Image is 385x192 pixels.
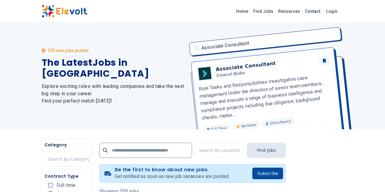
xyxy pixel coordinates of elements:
[42,57,185,79] h1: The Latest Jobs in [GEOGRAPHIC_DATA]
[42,5,87,18] img: Elevolt
[115,173,229,180] p: Get notified as soon as new job vacancies are posted.
[252,168,283,179] button: Subscribe
[48,183,53,188] input: Full-time
[323,5,341,17] a: Login
[42,83,185,105] h2: Explore exciting roles with leading companies and take the next big step in your career. Find you...
[44,142,89,148] h5: Category
[57,183,75,188] span: Full-time
[48,47,89,54] p: 555 new jobs posted
[234,6,251,16] a: Home
[303,6,323,16] a: Contact
[247,143,286,158] button: Find Jobs
[251,6,276,16] a: Find Jobs
[44,173,89,179] h5: Contract Type
[115,167,229,173] h4: Be the first to know about new jobs.
[276,6,303,16] a: Resources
